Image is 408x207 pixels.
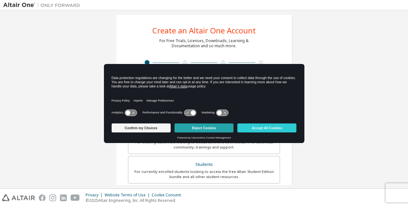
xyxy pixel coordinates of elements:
[2,194,35,201] img: altair_logo.svg
[86,193,105,198] div: Privacy
[60,194,67,201] img: linkedin.svg
[152,27,256,34] div: Create an Altair One Account
[105,193,152,198] div: Website Terms of Use
[132,139,276,150] div: For existing customers looking to access software downloads, HPC resources, community, trainings ...
[3,2,83,8] img: Altair One
[49,194,56,201] img: instagram.svg
[159,38,249,49] div: For Free Trials, Licenses, Downloads, Learning & Documentation and so much more.
[152,193,185,198] div: Cookie Consent
[71,194,80,201] img: youtube.svg
[132,169,276,179] div: For currently enrolled students looking to access the free Altair Student Edition bundle and all ...
[39,194,46,201] img: facebook.svg
[132,160,276,169] div: Students
[86,198,185,203] p: © 2025 Altair Engineering, Inc. All Rights Reserved.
